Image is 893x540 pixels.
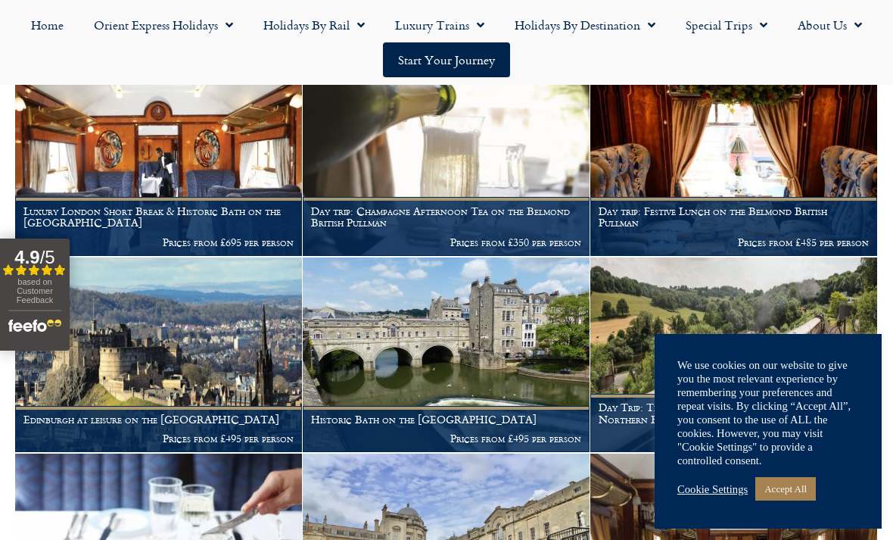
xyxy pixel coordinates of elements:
h1: Day trip: Champagne Afternoon Tea on the Belmond British Pullman [311,205,581,229]
a: Accept All [755,477,816,501]
a: Luxury Trains [380,8,499,42]
h1: Day Trip: The Spirit of Travel with Lunch on the Northern Belle [599,401,869,426]
p: Prices from £495 per person [311,432,581,445]
p: Prices from £695 per person [23,236,294,248]
a: Home [16,8,79,42]
h1: Edinburgh at leisure on the [GEOGRAPHIC_DATA] [23,414,294,426]
a: Edinburgh at leisure on the [GEOGRAPHIC_DATA] Prices from £495 per person [15,258,303,454]
a: Special Trips [671,8,783,42]
p: Prices from £485 per person [599,236,869,248]
a: About Us [783,8,877,42]
a: Day trip: Festive Lunch on the Belmond British Pullman Prices from £485 per person [590,61,878,257]
div: We use cookies on our website to give you the most relevant experience by remembering your prefer... [677,358,859,467]
a: Historic Bath on the [GEOGRAPHIC_DATA] Prices from £495 per person [303,258,590,454]
nav: Menu [8,8,885,77]
a: Cookie Settings [677,482,748,496]
a: Orient Express Holidays [79,8,248,42]
h1: Luxury London Short Break & Historic Bath on the [GEOGRAPHIC_DATA] [23,205,294,229]
h1: Day trip: Festive Lunch on the Belmond British Pullman [599,205,869,229]
p: Prices from £350 per person [311,236,581,248]
a: Start your Journey [383,42,510,77]
p: Prices from £445 per person [599,432,869,445]
a: Holidays by Rail [248,8,380,42]
a: Holidays by Destination [499,8,671,42]
a: Day trip: Champagne Afternoon Tea on the Belmond British Pullman Prices from £350 per person [303,61,590,257]
a: Day Trip: The Spirit of Travel with Lunch on the Northern Belle Prices from £445 per person [590,258,878,454]
p: Prices from £495 per person [23,432,294,445]
a: Luxury London Short Break & Historic Bath on the [GEOGRAPHIC_DATA] Prices from £695 per person [15,61,303,257]
h1: Historic Bath on the [GEOGRAPHIC_DATA] [311,414,581,426]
